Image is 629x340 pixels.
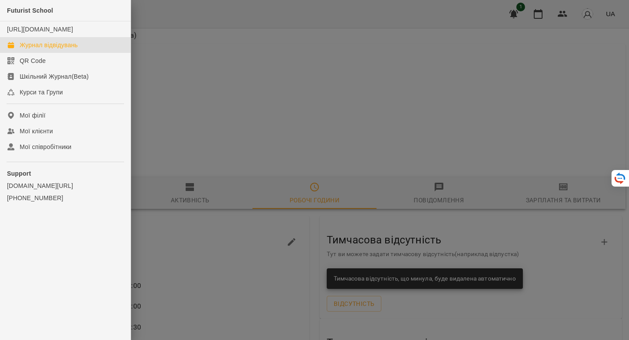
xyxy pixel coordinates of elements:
div: QR Code [20,56,46,65]
span: Futurist School [7,7,53,14]
div: Курси та Групи [20,88,63,97]
a: [PHONE_NUMBER] [7,194,124,202]
a: [DOMAIN_NAME][URL] [7,181,124,190]
a: [URL][DOMAIN_NAME] [7,26,73,33]
div: Мої філії [20,111,45,120]
div: Мої клієнти [20,127,53,135]
div: Журнал відвідувань [20,41,78,49]
p: Support [7,169,124,178]
div: Шкільний Журнал(Beta) [20,72,89,81]
div: Мої співробітники [20,142,72,151]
